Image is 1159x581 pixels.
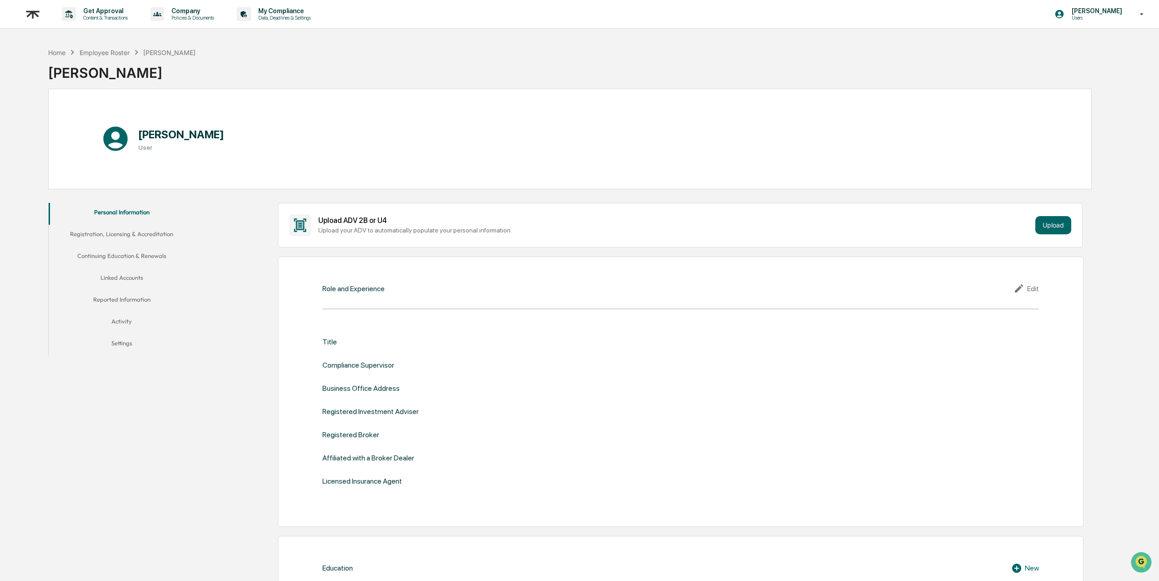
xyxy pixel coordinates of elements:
div: Registered Investment Adviser [322,407,419,416]
a: 🖐️Preclearance [5,111,62,127]
p: My Compliance [251,7,316,15]
div: Upload ADV 2B or U4 [318,216,1031,225]
div: Registered Broker [322,430,379,439]
div: We're available if you need us! [31,79,115,86]
h3: User [138,144,224,151]
a: 🗄️Attestations [62,111,116,127]
div: 🗄️ [66,116,73,123]
div: Edit [1013,283,1039,294]
p: Content & Transactions [76,15,132,21]
div: secondary tabs example [49,203,194,356]
div: Affiliated with a Broker Dealer [322,454,414,462]
div: Education [322,564,353,572]
div: Start new chat [31,70,149,79]
div: Compliance Supervisor [322,361,394,369]
img: logo [22,3,44,25]
div: 🖐️ [9,116,16,123]
div: [PERSON_NAME] [143,49,196,56]
iframe: Open customer support [1130,551,1154,576]
div: 🔎 [9,133,16,140]
p: How can we help? [9,19,166,34]
div: Upload your ADV to automatically populate your personal information. [318,227,1031,234]
p: Get Approval [76,7,132,15]
button: Settings [49,334,194,356]
a: Powered byPylon [64,154,110,161]
button: Activity [49,312,194,334]
div: Role and Experience [322,284,385,293]
p: Company [164,7,219,15]
button: Reported Information [49,290,194,312]
span: Pylon [90,154,110,161]
div: Licensed Insurance Agent [322,477,402,485]
p: Policies & Documents [164,15,219,21]
p: [PERSON_NAME] [1064,7,1127,15]
button: Registration, Licensing & Accreditation [49,225,194,247]
h1: [PERSON_NAME] [138,128,224,141]
p: Users [1064,15,1127,21]
img: 1746055101610-c473b297-6a78-478c-a979-82029cc54cd1 [9,70,25,86]
div: Business Office Address [322,384,400,393]
div: [PERSON_NAME] [48,57,196,81]
div: Title [322,338,337,346]
p: Data, Deadlines & Settings [251,15,316,21]
div: Home [48,49,65,56]
button: Continuing Education & Renewals [49,247,194,268]
a: 🔎Data Lookup [5,128,61,145]
span: Attestations [75,115,113,124]
span: Preclearance [18,115,59,124]
span: Data Lookup [18,132,57,141]
div: Employee Roster [80,49,130,56]
button: Upload [1035,216,1071,234]
button: Start new chat [155,72,166,83]
div: New [1011,563,1039,574]
button: Linked Accounts [49,268,194,290]
button: Personal Information [49,203,194,225]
